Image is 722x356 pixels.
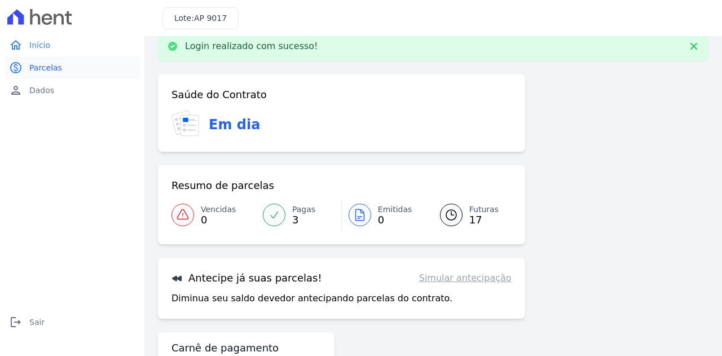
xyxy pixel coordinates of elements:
h3: Em dia [209,115,260,135]
span: 0 [378,216,412,225]
h3: Saúde do Contrato [171,88,267,102]
span: Dados [29,85,54,96]
h3: Lote: [174,12,227,24]
span: Futuras [469,204,499,216]
h3: Carnê de pagamento [171,341,279,355]
span: Parcelas [29,62,62,73]
span: Início [29,39,50,51]
a: Simular antecipação [419,271,512,285]
a: Vencidas 0 [171,199,256,231]
span: Emitidas [378,204,412,216]
span: Vencidas [201,204,236,216]
p: Login realizado com sucesso! [185,41,318,52]
span: AP 9017 [194,14,227,23]
p: Diminua seu saldo devedor antecipando parcelas do contrato. [171,292,452,305]
a: personDados [5,79,140,102]
i: person [9,83,23,97]
h3: Resumo de parcelas [171,179,274,192]
h3: Antecipe já suas parcelas! [171,271,322,285]
a: logoutSair [5,311,140,333]
i: paid [9,61,23,74]
span: Pagas [292,204,315,216]
span: 17 [469,216,499,225]
span: Sair [29,317,45,328]
span: 0 [201,216,236,225]
a: paidParcelas [5,56,140,79]
i: home [9,38,23,52]
span: 3 [292,216,315,225]
a: homeInício [5,34,140,56]
a: Futuras 17 [426,199,512,231]
a: Pagas 3 [256,199,341,231]
a: Emitidas 0 [342,199,426,231]
i: logout [9,315,23,329]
